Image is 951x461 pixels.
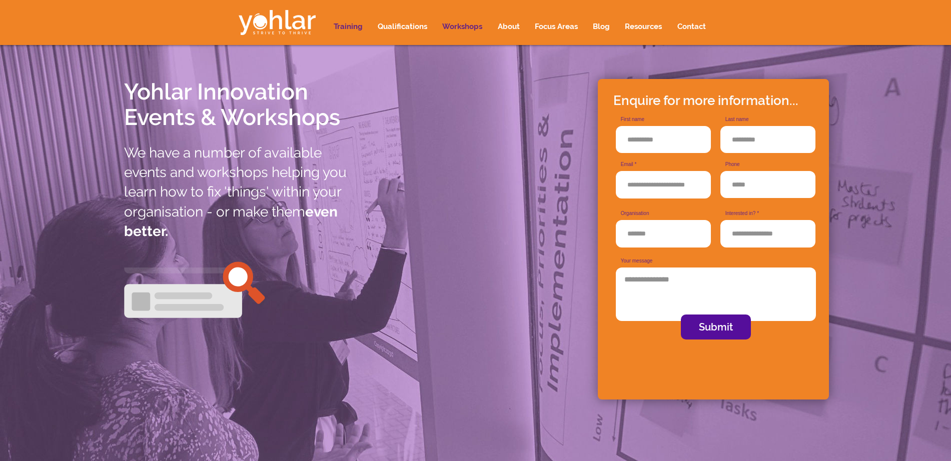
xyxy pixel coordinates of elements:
label: Phone [720,162,815,167]
a: About [490,14,527,38]
img: Yohlar - Strive to Thrive logo [239,10,316,35]
div: Resources [617,14,670,38]
label: Interested in? [720,211,815,216]
label: Organisation [616,211,711,216]
p: Contact [672,14,711,38]
span: Enquire for more information... [613,93,798,108]
p: Training [329,14,368,38]
div: Focus Areas [527,14,585,38]
a: Workshops [435,14,490,38]
span: Yohlar Innovation Events & Workshops [124,78,340,130]
label: Last name [720,117,815,122]
button: Submit [681,314,751,339]
label: Email [616,162,711,167]
p: Workshops [437,14,487,38]
a: Qualifications [370,14,435,38]
span: Submit [699,320,733,334]
label: First name [616,117,711,122]
p: Focus Areas [530,14,583,38]
a: Contact [670,14,713,38]
p: Resources [620,14,667,38]
span: We have a number of available events and workshops helping you learn how to fix 'things' within y... [124,144,347,239]
p: Qualifications [373,14,432,38]
label: Your message [616,258,816,263]
a: Training [326,14,370,38]
p: About [493,14,525,38]
a: Blog [585,14,617,38]
nav: Site [326,14,713,38]
p: Blog [588,14,615,38]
